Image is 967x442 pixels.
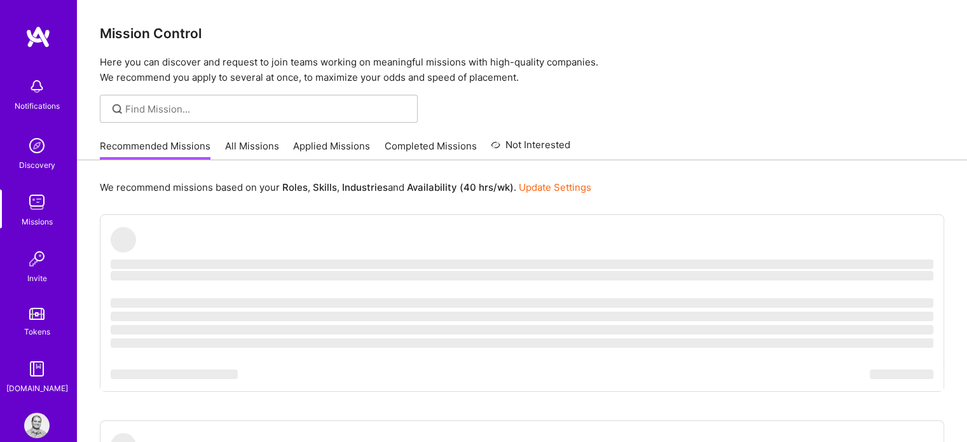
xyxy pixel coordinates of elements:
p: Here you can discover and request to join teams working on meaningful missions with high-quality ... [100,55,944,85]
b: Industries [342,181,388,193]
p: We recommend missions based on your , , and . [100,181,591,194]
img: bell [24,74,50,99]
a: All Missions [225,139,279,160]
h3: Mission Control [100,25,944,41]
div: Missions [22,215,53,228]
a: Recommended Missions [100,139,210,160]
img: guide book [24,356,50,382]
img: teamwork [24,190,50,215]
a: Not Interested [491,137,570,160]
b: Skills [313,181,337,193]
img: logo [25,25,51,48]
div: Discovery [19,158,55,172]
b: Roles [282,181,308,193]
input: Find Mission... [125,102,408,116]
a: Applied Missions [293,139,370,160]
i: icon SearchGrey [110,102,125,116]
div: Invite [27,272,47,285]
div: [DOMAIN_NAME] [6,382,68,395]
b: Availability (40 hrs/wk) [407,181,514,193]
div: Notifications [15,99,60,113]
img: discovery [24,133,50,158]
img: Invite [24,246,50,272]
a: Completed Missions [385,139,477,160]
a: Update Settings [519,181,591,193]
div: Tokens [24,325,50,338]
img: tokens [29,308,45,320]
img: User Avatar [24,413,50,438]
a: User Avatar [21,413,53,438]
